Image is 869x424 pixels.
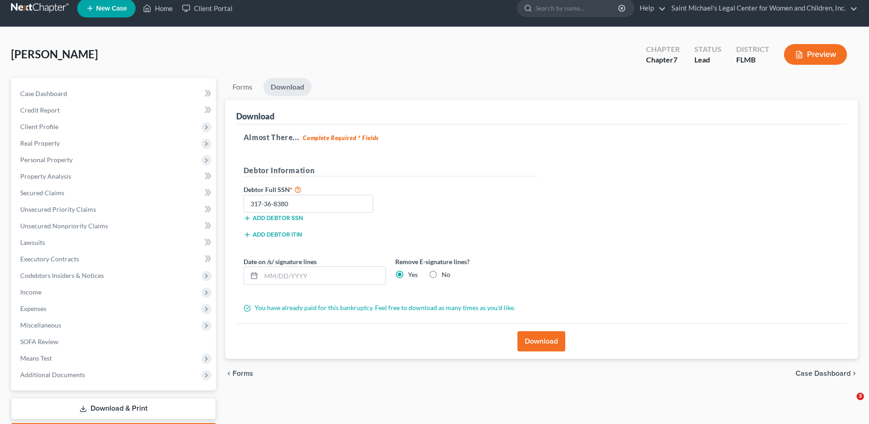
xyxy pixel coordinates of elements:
[673,55,677,64] span: 7
[20,321,61,329] span: Miscellaneous
[20,354,52,362] span: Means Test
[646,55,680,65] div: Chapter
[784,44,847,65] button: Preview
[13,218,216,234] a: Unsecured Nonpriority Claims
[13,334,216,350] a: SOFA Review
[13,168,216,185] a: Property Analysis
[13,102,216,119] a: Credit Report
[20,139,60,147] span: Real Property
[13,185,216,201] a: Secured Claims
[225,370,233,377] i: chevron_left
[233,370,253,377] span: Forms
[442,270,450,279] label: No
[838,393,860,415] iframe: Intercom live chat
[795,370,851,377] span: Case Dashboard
[736,55,769,65] div: FLMB
[20,371,85,379] span: Additional Documents
[20,106,60,114] span: Credit Report
[303,134,379,141] strong: Complete Required * Fields
[851,370,858,377] i: chevron_right
[20,189,64,197] span: Secured Claims
[244,132,840,143] h5: Almost There...
[20,238,45,246] span: Lawsuits
[13,85,216,102] a: Case Dashboard
[236,111,274,122] div: Download
[20,255,79,263] span: Executory Contracts
[261,267,386,284] input: MM/DD/YYYY
[13,251,216,267] a: Executory Contracts
[395,257,538,266] label: Remove E-signature lines?
[244,215,303,222] button: Add debtor SSN
[239,303,542,312] div: You have already paid for this bankruptcy. Feel free to download as many times as you'd like.
[20,90,67,97] span: Case Dashboard
[795,370,858,377] a: Case Dashboard chevron_right
[20,205,96,213] span: Unsecured Priority Claims
[244,257,317,266] label: Date on /s/ signature lines
[646,44,680,55] div: Chapter
[694,44,721,55] div: Status
[11,47,98,61] span: [PERSON_NAME]
[20,156,73,164] span: Personal Property
[244,195,374,213] input: XXX-XX-XXXX
[96,5,127,12] span: New Case
[13,234,216,251] a: Lawsuits
[20,222,108,230] span: Unsecured Nonpriority Claims
[239,184,391,195] label: Debtor Full SSN
[20,338,58,345] span: SOFA Review
[20,172,71,180] span: Property Analysis
[13,201,216,218] a: Unsecured Priority Claims
[736,44,769,55] div: District
[11,398,216,419] a: Download & Print
[857,393,864,400] span: 3
[20,288,41,296] span: Income
[244,231,302,238] button: Add debtor ITIN
[694,55,721,65] div: Lead
[244,165,538,176] h5: Debtor Information
[408,270,418,279] label: Yes
[225,370,266,377] button: chevron_left Forms
[20,123,58,130] span: Client Profile
[225,78,260,96] a: Forms
[20,271,104,279] span: Codebtors Insiders & Notices
[263,78,312,96] a: Download
[517,331,565,351] button: Download
[20,305,46,312] span: Expenses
